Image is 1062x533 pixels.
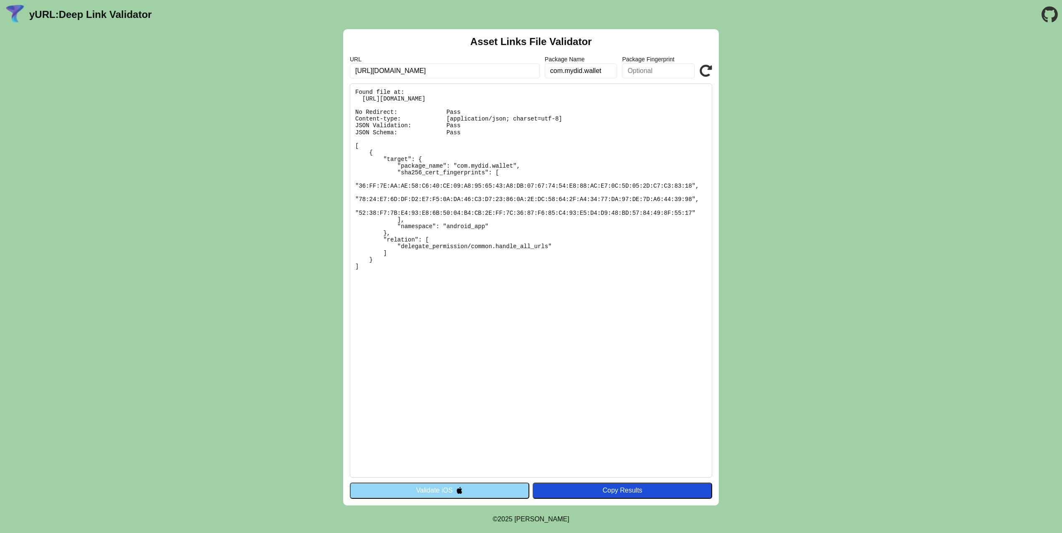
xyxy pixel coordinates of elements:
[622,56,695,63] label: Package Fingerprint
[498,515,513,523] span: 2025
[350,83,712,478] pre: Found file at: [URL][DOMAIN_NAME] No Redirect: Pass Content-type: [application/json; charset=utf-...
[533,483,712,498] button: Copy Results
[545,56,617,63] label: Package Name
[493,505,569,533] footer: ©
[350,56,540,63] label: URL
[350,483,529,498] button: Validate iOS
[4,4,26,25] img: yURL Logo
[622,63,695,78] input: Optional
[514,515,569,523] a: Michael Ibragimchayev's Personal Site
[29,9,152,20] a: yURL:Deep Link Validator
[545,63,617,78] input: Optional
[537,487,708,494] div: Copy Results
[456,487,463,494] img: appleIcon.svg
[350,63,540,78] input: Required
[470,36,592,48] h2: Asset Links File Validator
